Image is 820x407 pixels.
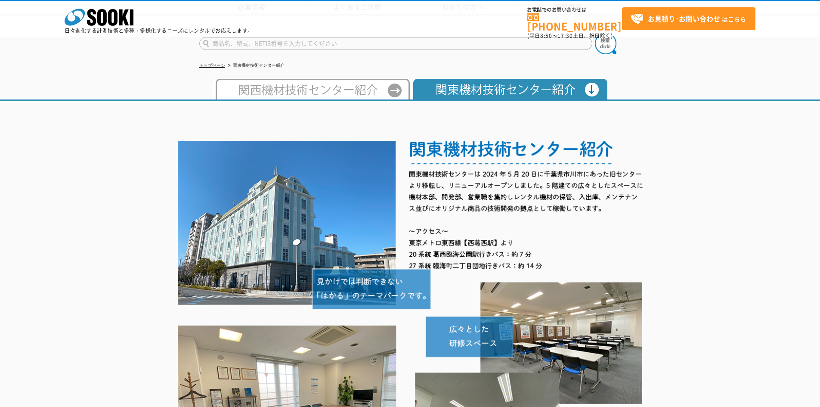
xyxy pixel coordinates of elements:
[527,7,622,12] span: お電話でのお問い合わせは
[65,28,253,33] p: 日々進化する計測技術と多種・多様化するニーズにレンタルでお応えします。
[648,13,720,24] strong: お見積り･お問い合わせ
[410,91,608,98] a: 関東機材技術センター紹介
[540,32,552,40] span: 8:50
[631,12,746,25] span: はこちら
[527,32,613,40] span: (平日 ～ 土日、祝日除く)
[622,7,755,30] a: お見積り･お問い合わせはこちら
[410,79,608,99] img: 関東機材技術センター紹介
[212,91,410,98] a: 西日本テクニカルセンター紹介
[595,33,616,54] img: btn_search.png
[199,37,592,50] input: 商品名、型式、NETIS番号を入力してください
[226,61,285,70] li: 関東機材技術センター紹介
[199,63,225,68] a: トップページ
[557,32,573,40] span: 17:30
[212,79,410,99] img: 西日本テクニカルセンター紹介
[527,13,622,31] a: [PHONE_NUMBER]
